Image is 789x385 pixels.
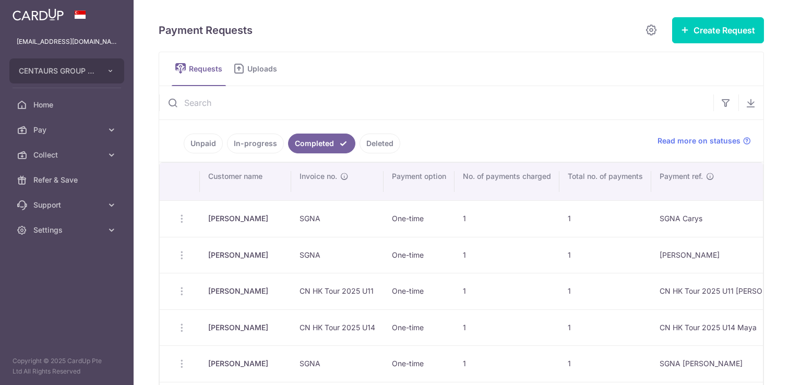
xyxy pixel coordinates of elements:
[455,309,559,346] td: 1
[455,273,559,309] td: 1
[384,273,455,309] td: One-time
[660,171,703,182] span: Payment ref.
[227,134,284,153] a: In-progress
[300,171,337,182] span: Invoice no.
[559,273,651,309] td: 1
[463,171,551,182] span: No. of payments charged
[189,64,226,74] span: Requests
[559,163,651,200] th: Total no. of payments
[33,150,102,160] span: Collect
[33,100,102,110] span: Home
[200,163,291,200] th: Customer name
[291,273,384,309] td: CN HK Tour 2025 U11
[559,345,651,382] td: 1
[392,171,446,182] span: Payment option
[200,273,291,309] td: [PERSON_NAME]
[559,200,651,237] td: 1
[559,237,651,273] td: 1
[19,66,96,76] span: CENTAURS GROUP PRIVATE LIMITED
[672,17,764,43] button: Create Request
[657,136,740,146] span: Read more on statuses
[33,225,102,235] span: Settings
[384,163,455,200] th: Payment option
[384,237,455,273] td: One-time
[455,237,559,273] td: 1
[200,200,291,237] td: [PERSON_NAME]
[291,200,384,237] td: SGNA
[291,345,384,382] td: SGNA
[13,8,64,21] img: CardUp
[247,64,284,74] span: Uploads
[200,309,291,346] td: [PERSON_NAME]
[33,175,102,185] span: Refer & Save
[291,163,384,200] th: Invoice no.
[568,171,643,182] span: Total no. of payments
[33,125,102,135] span: Pay
[291,237,384,273] td: SGNA
[200,345,291,382] td: [PERSON_NAME]
[455,163,559,200] th: No. of payments charged
[360,134,400,153] a: Deleted
[559,309,651,346] td: 1
[159,86,713,119] input: Search
[657,136,751,146] a: Read more on statuses
[288,134,355,153] a: Completed
[184,134,223,153] a: Unpaid
[200,237,291,273] td: [PERSON_NAME]
[455,200,559,237] td: 1
[384,200,455,237] td: One-time
[159,22,253,39] h5: Payment Requests
[172,52,226,86] a: Requests
[230,52,284,86] a: Uploads
[33,200,102,210] span: Support
[17,37,117,47] p: [EMAIL_ADDRESS][DOMAIN_NAME]
[9,58,124,83] button: CENTAURS GROUP PRIVATE LIMITED
[722,354,779,380] iframe: Opens a widget where you can find more information
[291,309,384,346] td: CN HK Tour 2025 U14
[384,309,455,346] td: One-time
[455,345,559,382] td: 1
[384,345,455,382] td: One-time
